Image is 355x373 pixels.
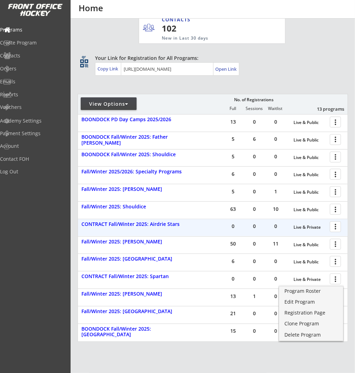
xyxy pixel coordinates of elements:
div: CONTRACT Fall/Winter 2025: Airdrie Stars [81,221,190,227]
div: 13 [223,119,244,124]
div: Edit Program [284,299,338,304]
button: more_vert [330,152,341,163]
div: 6 [244,137,265,141]
div: Full [223,106,244,111]
div: 0 [244,172,265,177]
div: Your Link for Registration for All Programs: [95,55,326,62]
div: Registration Page [284,310,338,315]
div: 10 [265,207,286,212]
div: 0 [244,154,265,159]
div: 5 [223,137,244,141]
div: 0 [244,241,265,246]
div: 0 [244,119,265,124]
div: 0 [265,311,286,316]
div: Program Roster [284,289,338,293]
button: more_vert [330,239,341,250]
div: Fall/Winter 2025/2026: Specialty Programs [81,169,190,175]
div: 6 [223,259,244,264]
button: more_vert [330,204,341,215]
div: Copy Link [97,65,119,72]
button: more_vert [330,186,341,197]
div: Live & Public [294,190,326,195]
a: Open Link [215,64,237,74]
div: 0 [244,329,265,333]
div: New in Last 30 days [162,35,253,41]
div: 102 [162,22,205,34]
div: Fall/Winter 2025: [GEOGRAPHIC_DATA] [81,256,190,262]
div: 0 [244,311,265,316]
div: BOONDOCK Fall/Winter 2025: Shouldice [81,152,190,158]
a: Program Roster [279,286,343,297]
div: Live & Private [294,225,326,230]
div: Live & Public [294,120,326,125]
button: more_vert [330,169,341,180]
button: more_vert [330,134,341,145]
div: 0 [265,154,286,159]
div: 0 [265,172,286,177]
div: Live & Public [294,242,326,247]
div: Live & Public [294,138,326,143]
div: 0 [244,259,265,264]
div: 0 [223,276,244,281]
div: 15 [223,329,244,333]
div: 0 [244,224,265,229]
div: Clone Program [284,321,338,326]
div: Live & Public [294,207,326,212]
div: View Options [81,101,137,108]
button: more_vert [330,117,341,127]
div: Waitlist [265,106,286,111]
div: 0 [265,276,286,281]
div: Sessions [244,106,265,111]
div: CONTACTS [162,16,194,23]
div: 13 programs [308,106,344,112]
div: 13 [223,294,244,299]
button: qr_code [79,58,89,69]
div: 0 [265,329,286,333]
div: 0 [265,294,286,299]
div: Live & Private [294,277,326,282]
div: Live & Public [294,172,326,177]
div: 1 [265,189,286,194]
div: Delete Program [284,332,338,337]
div: Live & Public [294,155,326,160]
div: BOONDOCK Fall/Winter 2025: Father [PERSON_NAME] [81,134,190,146]
div: CONTRACT Fall/Winter 2025: Spartan [81,274,190,279]
div: 21 [223,311,244,316]
button: more_vert [330,256,341,267]
div: 0 [265,259,286,264]
a: Edit Program [279,297,343,308]
button: more_vert [330,221,341,232]
div: qr [80,55,88,59]
div: 50 [223,241,244,246]
div: Fall/Winter 2025: [PERSON_NAME] [81,239,190,245]
div: 5 [223,189,244,194]
div: No. of Registrations [232,97,276,102]
div: 0 [244,189,265,194]
div: 0 [223,224,244,229]
div: 1 [244,294,265,299]
div: 6 [223,172,244,177]
div: Fall/Winter 2025: Shouldice [81,204,190,210]
div: 0 [265,119,286,124]
div: BOONDOCK PD Day Camps 2025/2026 [81,117,190,123]
div: 0 [244,207,265,212]
div: BOONDOCK Fall/Winter 2025: [GEOGRAPHIC_DATA] [81,326,190,338]
div: 0 [265,224,286,229]
div: Fall/Winter 2025: [GEOGRAPHIC_DATA] [81,309,190,315]
div: Fall/Winter 2025: [PERSON_NAME] [81,291,190,297]
div: 11 [265,241,286,246]
div: Fall/Winter 2025: [PERSON_NAME] [81,186,190,192]
button: more_vert [330,274,341,284]
a: Registration Page [279,308,343,319]
div: 63 [223,207,244,212]
div: Open Link [215,66,237,72]
div: 5 [223,154,244,159]
div: Live & Public [294,260,326,264]
div: 0 [265,137,286,141]
div: 0 [244,276,265,281]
